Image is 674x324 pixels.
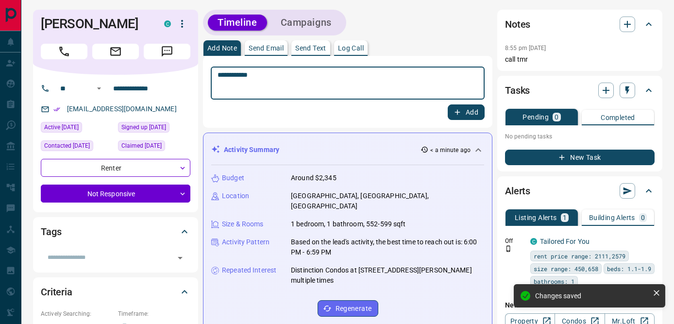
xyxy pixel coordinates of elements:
[222,219,264,229] p: Size & Rooms
[118,309,190,318] p: Timeframe:
[44,122,79,132] span: Active [DATE]
[41,220,190,243] div: Tags
[224,145,279,155] p: Activity Summary
[41,224,61,239] h2: Tags
[41,159,190,177] div: Renter
[505,54,655,65] p: call tmr
[208,15,267,31] button: Timeline
[505,83,530,98] h2: Tasks
[44,141,90,151] span: Contacted [DATE]
[505,13,655,36] div: Notes
[271,15,341,31] button: Campaigns
[41,309,113,318] p: Actively Searching:
[505,183,530,199] h2: Alerts
[144,44,190,59] span: Message
[164,20,171,27] div: condos.ca
[505,45,546,51] p: 8:55 pm [DATE]
[249,45,284,51] p: Send Email
[530,238,537,245] div: condos.ca
[41,284,72,300] h2: Criteria
[53,106,60,113] svg: Email Verified
[505,237,524,245] p: Off
[318,300,378,317] button: Regenerate
[505,300,655,310] p: New Alert:
[522,114,549,120] p: Pending
[515,214,557,221] p: Listing Alerts
[41,185,190,203] div: Not Responsive
[121,122,166,132] span: Signed up [DATE]
[291,173,337,183] p: Around $2,345
[41,140,113,154] div: Thu May 08 2025
[41,44,87,59] span: Call
[291,237,484,257] p: Based on the lead's activity, the best time to reach out is: 6:00 PM - 6:59 PM
[222,237,270,247] p: Activity Pattern
[601,114,635,121] p: Completed
[505,17,530,32] h2: Notes
[222,173,244,183] p: Budget
[338,45,364,51] p: Log Call
[563,214,567,221] p: 1
[173,251,187,265] button: Open
[505,245,512,252] svg: Push Notification Only
[222,265,276,275] p: Repeated Interest
[118,140,190,154] div: Sat Nov 23 2024
[41,16,150,32] h1: [PERSON_NAME]
[291,219,406,229] p: 1 bedroom, 1 bathroom, 552-599 sqft
[67,105,177,113] a: [EMAIL_ADDRESS][DOMAIN_NAME]
[641,214,645,221] p: 0
[207,45,237,51] p: Add Note
[534,251,625,261] span: rent price range: 2111,2579
[291,191,484,211] p: [GEOGRAPHIC_DATA], [GEOGRAPHIC_DATA], [GEOGRAPHIC_DATA]
[540,238,590,245] a: Tailored For You
[448,104,485,120] button: Add
[291,265,484,286] p: Distinction Condos at [STREET_ADDRESS][PERSON_NAME] multiple times
[211,141,484,159] div: Activity Summary< a minute ago
[607,264,651,273] span: beds: 1.1-1.9
[534,264,598,273] span: size range: 450,658
[534,276,574,286] span: bathrooms: 1
[505,129,655,144] p: No pending tasks
[505,150,655,165] button: New Task
[295,45,326,51] p: Send Text
[222,191,249,201] p: Location
[118,122,190,136] div: Sat Nov 23 2024
[41,122,113,136] div: Sat Nov 23 2024
[41,280,190,304] div: Criteria
[430,146,471,154] p: < a minute ago
[92,44,139,59] span: Email
[505,79,655,102] div: Tasks
[121,141,162,151] span: Claimed [DATE]
[589,214,635,221] p: Building Alerts
[505,179,655,203] div: Alerts
[93,83,105,94] button: Open
[555,114,558,120] p: 0
[535,292,649,300] div: Changes saved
